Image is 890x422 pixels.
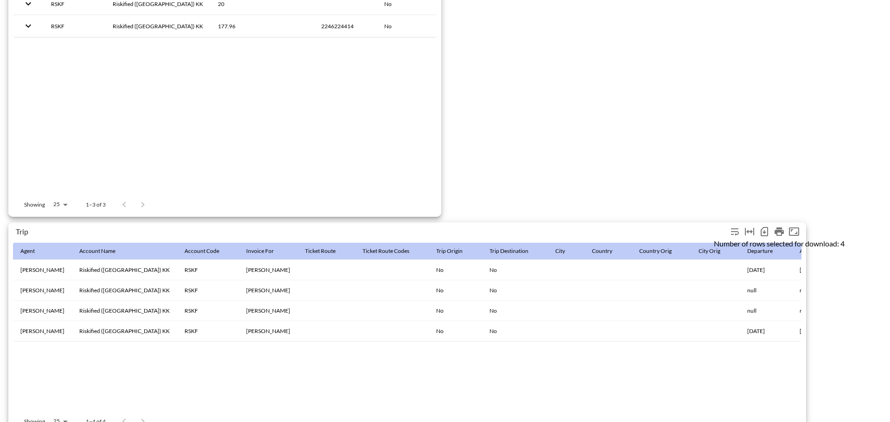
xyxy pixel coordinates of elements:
[72,321,177,341] th: Riskified (Japan) KK
[72,260,177,280] th: Riskified (Japan) KK
[592,246,612,257] div: Country
[740,260,792,280] th: 21/07/2025
[792,260,836,280] th: 23/07/2025
[639,246,672,257] div: Country Orig
[800,246,816,257] div: Arrival
[184,246,231,257] span: Account Code
[20,18,36,34] button: expand row
[105,15,210,37] th: Riskified (Japan) KK
[177,280,239,301] th: RSKF
[772,224,787,239] div: Print
[489,246,540,257] span: Trip Destination
[246,246,286,257] span: Invoice For
[482,301,548,321] th: No
[429,280,482,301] th: No
[429,301,482,321] th: No
[792,301,836,321] th: null
[314,15,377,37] th: 2246224414
[482,280,548,301] th: No
[49,198,71,210] div: 25
[377,15,443,37] th: No
[24,201,45,208] p: Showing
[239,260,298,280] th: Keiko Navon
[16,227,727,236] div: Trip
[800,246,828,257] span: Arrival
[362,246,409,257] div: Ticket Route Codes
[742,224,757,239] div: Toggle table layout between fixed and auto (default: auto)
[787,224,801,239] button: Fullscreen
[79,246,115,257] div: Account Name
[740,321,792,341] th: 22/07/2025
[436,246,475,257] span: Trip Origin
[13,280,72,301] th: Ofir Baruch
[757,224,772,239] div: Number of rows selected for download: 4
[482,321,548,341] th: No
[747,246,785,257] span: Departure
[20,246,47,257] span: Agent
[79,246,127,257] span: Account Name
[740,280,792,301] th: null
[13,321,72,341] th: Ofir Baruch
[482,260,548,280] th: No
[429,260,482,280] th: No
[184,246,219,257] div: Account Code
[792,280,836,301] th: null
[72,301,177,321] th: Riskified (Japan) KK
[177,260,239,280] th: RSKF
[305,246,348,257] span: Ticket Route
[177,301,239,321] th: RSKF
[72,280,177,301] th: Riskified (Japan) KK
[13,301,72,321] th: Ofir Baruch
[714,239,845,248] div: Number of rows selected for download: 4
[699,246,720,257] div: City Orig
[20,246,35,257] div: Agent
[239,301,298,321] th: Takuya Hasegawa
[727,224,742,239] div: Wrap text
[86,201,106,208] p: 1–3 of 3
[792,321,836,341] th: 23/07/2025
[429,321,482,341] th: No
[639,246,684,257] span: Country Orig
[246,246,274,257] div: Invoice For
[555,246,565,257] div: City
[210,15,269,37] th: 177.96
[239,321,298,341] th: Takuya Hasegawa
[489,246,528,257] div: Trip Destination
[436,246,463,257] div: Trip Origin
[177,321,239,341] th: RSKF
[592,246,624,257] span: Country
[13,260,72,280] th: Ofir Baruch
[740,301,792,321] th: null
[555,246,577,257] span: City
[305,246,336,257] div: Ticket Route
[699,246,732,257] span: City Orig
[44,15,105,37] th: RSKF
[362,246,421,257] span: Ticket Route Codes
[747,246,773,257] div: Departure
[239,280,298,301] th: Keiko Navon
